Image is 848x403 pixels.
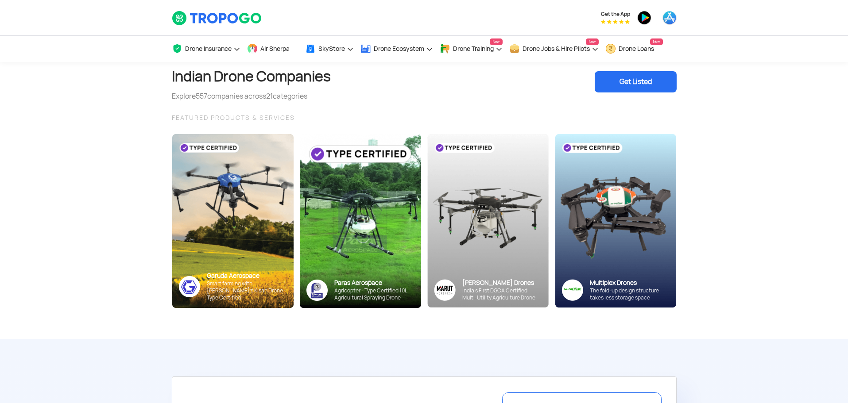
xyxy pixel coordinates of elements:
h1: Indian Drone Companies [172,62,331,91]
div: Garuda Aerospace [207,272,287,280]
a: Drone TrainingNew [440,36,503,62]
span: 21 [266,92,273,101]
div: Explore companies across categories [172,91,331,102]
a: Drone Insurance [172,36,240,62]
a: Drone LoansNew [605,36,663,62]
img: ic_appstore.png [662,11,677,25]
div: The fold-up design structure takes less storage space [590,287,670,301]
span: Air Sherpa [260,45,290,52]
img: bg_multiplex_sky.png [555,134,676,308]
span: Drone Jobs & Hire Pilots [523,45,590,52]
span: Get the App [601,11,630,18]
div: India’s First DGCA Certified Multi-Utility Agriculture Drone [462,287,542,301]
img: ic_multiplex_sky.png [561,279,583,301]
span: 557 [196,92,207,101]
span: New [650,38,663,45]
div: Smart farming with [PERSON_NAME]’s Kisan Drone - Type Certified [207,280,287,301]
span: New [490,38,503,45]
span: Drone Loans [619,45,654,52]
div: Agricopter - Type Certified 10L Agricultural Spraying Drone [334,287,414,301]
a: SkyStore [305,36,354,62]
div: Paras Aerospace [334,279,414,287]
span: New [586,38,599,45]
img: TropoGo Logo [172,11,263,26]
span: Drone Ecosystem [374,45,424,52]
img: App Raking [601,19,630,24]
img: ic_garuda_sky.png [179,276,200,297]
a: Air Sherpa [247,36,298,62]
span: Drone Insurance [185,45,232,52]
img: ic_playstore.png [637,11,651,25]
img: paras-card.png [300,134,421,308]
span: Drone Training [453,45,494,52]
div: Multiplex Drones [590,279,670,287]
img: Group%2036313.png [434,279,456,301]
a: Drone Ecosystem [360,36,433,62]
img: bg_garuda_sky.png [172,134,294,308]
div: FEATURED PRODUCTS & SERVICES [172,112,677,123]
img: bg_marut_sky.png [427,134,549,307]
div: Get Listed [595,71,677,92]
span: SkyStore [318,45,345,52]
a: Drone Jobs & Hire PilotsNew [509,36,599,62]
div: [PERSON_NAME] Drones [462,279,542,287]
img: paras-logo-banner.png [306,280,328,301]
